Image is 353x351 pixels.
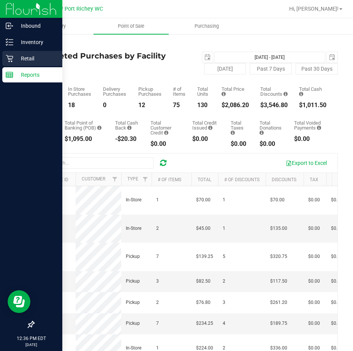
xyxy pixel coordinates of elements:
div: $0.00 [231,141,249,147]
div: In Store Purchases [68,87,92,96]
span: $189.75 [270,320,287,327]
i: Sum of all account credit issued for all refunds from returned purchases in the date range. [208,125,212,130]
span: 4 [223,320,225,327]
div: Total Customer Credit [150,120,181,135]
button: Past 30 Days [296,63,338,74]
div: 75 [173,102,186,108]
button: Export to Excel [281,157,332,169]
a: Filter [139,173,152,186]
span: $135.00 [270,225,287,232]
i: Sum of the successful, non-voided payments using account credit for all purchases in the date range. [164,130,168,135]
span: 7 [156,320,159,327]
span: 1 [156,196,159,204]
div: Total Cash Back [115,120,139,130]
a: Tax [310,177,318,182]
span: $234.25 [196,320,213,327]
div: Total Taxes [231,120,249,135]
i: Sum of the discount values applied to the all purchases in the date range. [283,92,288,96]
div: Total Point of Banking (POB) [65,120,104,130]
i: Sum of the successful, non-voided point-of-banking payment transactions, both via payment termina... [97,125,101,130]
span: $0.00 [331,225,343,232]
span: 1 [223,225,225,232]
span: $0.00 [308,299,320,306]
div: Pickup Purchases [138,87,161,96]
span: In-Store [126,225,141,232]
span: $0.00 [331,253,343,260]
div: 18 [68,102,92,108]
inline-svg: Reports [6,71,13,79]
a: Customer [82,176,105,182]
span: $82.50 [196,278,211,285]
div: Total Units [197,87,210,96]
div: $0.00 [150,141,181,147]
span: $0.00 [308,320,320,327]
i: Sum of all round-up-to-next-dollar total price adjustments for all purchases in the date range. [260,130,264,135]
i: Sum of the total taxes for all purchases in the date range. [231,130,235,135]
span: Hi, [PERSON_NAME]! [289,6,339,12]
span: $0.00 [308,253,320,260]
inline-svg: Inventory [6,38,13,46]
a: Total [198,177,211,182]
p: Retail [13,54,59,63]
inline-svg: Inbound [6,22,13,30]
span: 1 [223,196,225,204]
span: Pickup [126,320,140,327]
i: Sum of the cash-back amounts from rounded-up electronic payments for all purchases in the date ra... [127,125,131,130]
div: Delivery Purchases [103,87,127,96]
p: 12:36 PM EDT [3,335,59,342]
span: $0.00 [331,196,343,204]
div: 12 [138,102,161,108]
div: $1,011.50 [299,102,326,108]
span: $0.00 [308,196,320,204]
p: Reports [13,70,59,79]
i: Sum of the successful, non-voided cash payment transactions for all purchases in the date range. ... [299,92,303,96]
div: -$20.30 [115,136,139,142]
button: Past 7 Days [250,63,292,74]
span: Pickup [126,299,140,306]
div: Total Discounts [260,87,288,96]
inline-svg: Retail [6,55,13,62]
span: 5 [223,253,225,260]
a: Filter [109,173,121,186]
span: $0.00 [308,278,320,285]
span: $0.00 [331,320,343,327]
span: 2 [156,225,159,232]
span: 2 [223,278,225,285]
span: 3 [223,299,225,306]
span: 3 [156,278,159,285]
span: Pickup [126,253,140,260]
a: # of Discounts [224,177,260,182]
div: Total Donations [260,120,283,135]
a: Discounts [272,177,296,182]
span: $0.00 [331,278,343,285]
a: Purchasing [169,18,244,34]
span: Pickup [126,278,140,285]
span: $45.00 [196,225,211,232]
div: Total Voided Payments [294,120,326,130]
iframe: Resource center [8,290,30,313]
p: Inventory [13,38,59,47]
span: $320.75 [270,253,287,260]
span: $70.00 [270,196,285,204]
a: # of Items [158,177,181,182]
div: $2,086.20 [222,102,249,108]
span: In-Store [126,196,141,204]
div: # of Items [173,87,186,96]
div: Total Cash [299,87,326,96]
div: $0.00 [260,141,283,147]
input: Search... [40,157,154,169]
span: $0.00 [308,225,320,232]
p: Inbound [13,21,59,30]
div: $1,095.00 [65,136,104,142]
a: Type [127,176,138,182]
span: select [327,52,337,63]
span: $0.00 [331,299,343,306]
span: Purchasing [184,23,229,30]
div: $0.00 [192,136,219,142]
p: [DATE] [3,342,59,348]
span: $139.25 [196,253,213,260]
span: $117.50 [270,278,287,285]
span: $76.80 [196,299,211,306]
span: 7 [156,253,159,260]
span: Point of Sale [108,23,155,30]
